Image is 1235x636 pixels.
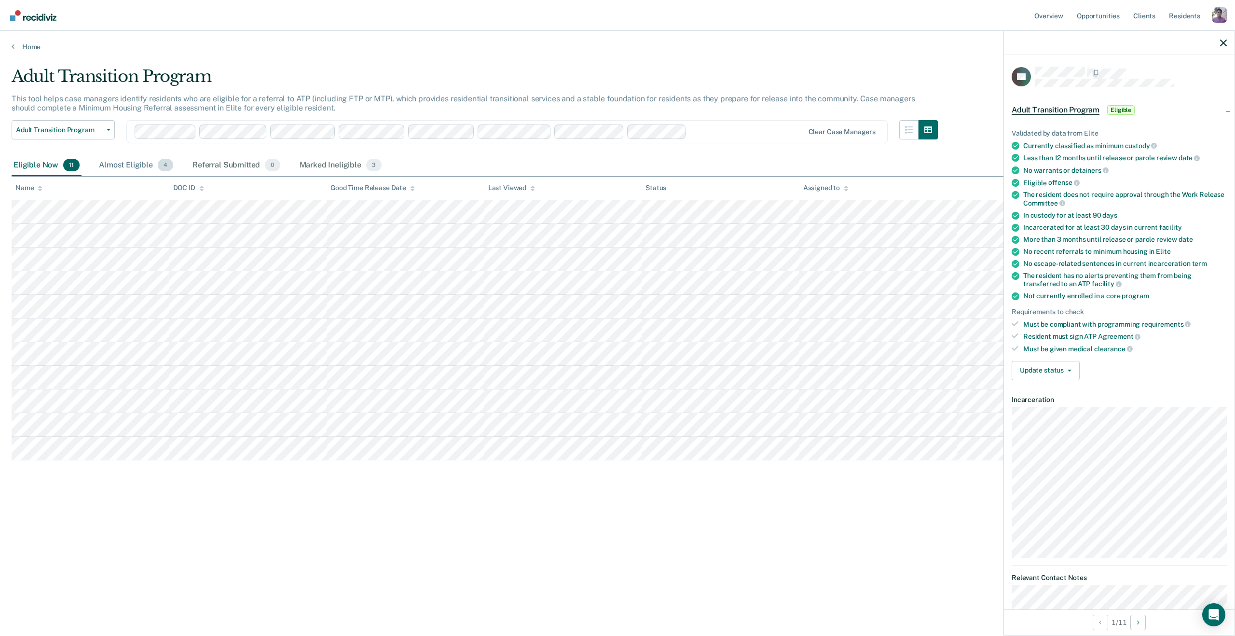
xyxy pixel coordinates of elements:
[366,159,382,171] span: 3
[1093,615,1108,630] button: Previous Opportunity
[97,155,175,176] div: Almost Eligible
[1023,166,1227,175] div: No warrants or
[1023,332,1227,341] div: Resident must sign ATP
[1212,7,1227,23] button: Profile dropdown button
[1179,154,1200,162] span: date
[1125,142,1157,150] span: custody
[488,184,535,192] div: Last Viewed
[1012,129,1227,138] div: Validated by data from Elite
[1012,308,1227,316] div: Requirements to check
[1098,332,1141,340] span: Agreement
[645,184,666,192] div: Status
[16,126,103,134] span: Adult Transition Program
[191,155,282,176] div: Referral Submitted
[12,67,938,94] div: Adult Transition Program
[1192,260,1207,267] span: term
[15,184,42,192] div: Name
[1159,223,1182,231] span: facility
[1012,574,1227,582] dt: Relevant Contact Notes
[158,159,173,171] span: 4
[1102,211,1117,219] span: days
[1023,235,1227,244] div: More than 3 months until release or parole review
[1156,248,1170,255] span: Elite
[12,94,915,112] p: This tool helps case managers identify residents who are eligible for a referral to ATP (includin...
[12,155,82,176] div: Eligible Now
[1048,179,1080,186] span: offense
[1004,95,1235,125] div: Adult Transition ProgramEligible
[63,159,80,171] span: 11
[298,155,384,176] div: Marked Ineligible
[10,10,56,21] img: Recidiviz
[1179,235,1193,243] span: date
[1023,179,1227,187] div: Eligible
[803,184,849,192] div: Assigned to
[1012,396,1227,404] dt: Incarceration
[1023,320,1227,329] div: Must be compliant with programming
[1012,361,1080,380] button: Update status
[1023,248,1227,256] div: No recent referrals to minimum housing in
[1023,223,1227,232] div: Incarcerated for at least 30 days in current
[1023,292,1227,300] div: Not currently enrolled in a core
[1130,615,1146,630] button: Next Opportunity
[1094,345,1133,353] span: clearance
[265,159,280,171] span: 0
[1122,292,1149,300] span: program
[1023,272,1227,288] div: The resident has no alerts preventing them from being transferred to an ATP
[1023,153,1227,162] div: Less than 12 months until release or parole review
[809,128,876,136] div: Clear case managers
[1107,105,1135,115] span: Eligible
[1023,191,1227,207] div: The resident does not require approval through the Work Release
[1023,211,1227,220] div: In custody for at least 90
[1023,260,1227,268] div: No escape-related sentences in current incarceration
[1202,603,1225,626] div: Open Intercom Messenger
[1004,609,1235,635] div: 1 / 11
[1023,141,1227,150] div: Currently classified as minimum
[12,42,1223,51] a: Home
[330,184,415,192] div: Good Time Release Date
[173,184,204,192] div: DOC ID
[1012,105,1099,115] span: Adult Transition Program
[1071,166,1109,174] span: detainers
[1023,345,1227,353] div: Must be given medical
[1023,199,1065,207] span: Committee
[1092,280,1122,288] span: facility
[1141,320,1191,328] span: requirements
